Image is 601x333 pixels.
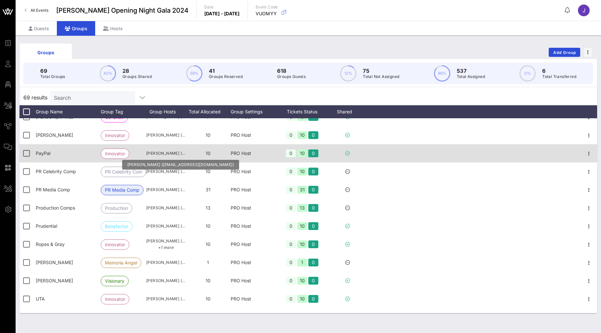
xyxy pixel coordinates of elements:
span: Innovator [105,240,125,250]
p: Groups Guests [277,73,306,80]
span: PR Media Comp [36,187,70,192]
div: PRO Host [231,162,276,181]
span: [PERSON_NAME] ([EMAIL_ADDRESS][DOMAIN_NAME]) [146,277,185,284]
div: Group Name [36,105,101,118]
span: Visionary [105,276,124,286]
div: J [578,5,590,16]
span: [PERSON_NAME] ([EMAIL_ADDRESS][DOMAIN_NAME]) [146,150,185,157]
p: VUOMYY [256,10,278,17]
span: [PERSON_NAME] (t@[PERSON_NAME]) [146,186,185,193]
div: Groups [57,21,95,36]
span: UTA [36,296,45,301]
div: PRO Host [231,199,276,217]
div: Shared [328,105,367,118]
span: Innovator [105,294,125,304]
div: 0 [286,113,296,121]
div: Group Hosts [146,105,185,118]
div: 0 [286,240,296,248]
p: 75 [363,67,399,75]
p: Date [204,4,240,10]
span: 10 [206,278,211,283]
span: [PERSON_NAME] (productioncomps@[PERSON_NAME]) [146,205,185,211]
div: PRO Host [231,290,276,308]
p: 41 [209,67,243,75]
span: Paul Weiss [36,132,73,138]
span: 10 [206,223,211,229]
div: Total Allocated [185,105,231,118]
div: 0 [308,131,318,139]
p: 618 [277,67,306,75]
div: 10 [297,277,307,285]
p: Groups Shared [122,73,152,80]
p: 28 [122,67,152,75]
span: 69 results [23,94,47,101]
span: Sharon Murphy [36,260,73,265]
div: PRO Host [231,235,276,253]
div: Tickets Status [276,105,328,118]
span: 13 [206,205,211,211]
p: Total Assigned [457,73,485,80]
div: 1 [308,113,318,121]
div: 0 [286,222,296,230]
div: 0 [286,277,296,285]
a: All Events [21,5,52,16]
span: [PERSON_NAME] ([EMAIL_ADDRESS][DOMAIN_NAME]) [146,259,185,266]
span: Innovator [105,149,125,159]
span: [PERSON_NAME] Opening Night Gala 2024 [56,6,188,15]
div: 0 [286,204,296,212]
div: 0 [308,240,318,248]
span: PayPal [36,150,50,156]
span: 10 [206,132,211,138]
p: Total Transferred [542,73,576,80]
span: Production Comps [36,205,75,211]
span: 10 [206,296,211,301]
span: 10 [206,241,211,247]
div: Guests [21,21,57,36]
div: 0 [286,186,296,194]
div: 0 [286,149,296,157]
button: Add Group [549,48,580,57]
span: [PERSON_NAME] (a101@[PERSON_NAME]) [146,168,185,175]
span: All Events [31,8,48,13]
div: 0 [308,277,318,285]
span: PR Celebrity Comp [105,167,142,177]
span: PR Media Comp [105,185,139,195]
div: 10 [297,131,307,139]
span: 1 [207,260,209,265]
div: 0 [286,168,296,175]
span: Add Group [553,50,576,55]
div: 0 [308,204,318,212]
div: PRO Host [231,126,276,144]
span: 10 [206,150,211,156]
span: 31 [206,187,211,192]
p: Event Code [256,4,278,10]
div: 0 [308,168,318,175]
p: [DATE] - [DATE] [204,10,240,17]
div: 0 [308,149,318,157]
span: [PERSON_NAME] ([EMAIL_ADDRESS][DOMAIN_NAME]) [146,296,185,302]
span: Stephen Meringoff [36,278,73,283]
div: 10 [297,222,307,230]
div: 0 [308,222,318,230]
span: [PERSON_NAME] ([PERSON_NAME][EMAIL_ADDRESS][PERSON_NAME][DOMAIN_NAME]) [146,223,185,229]
div: 31 [297,186,307,194]
div: 0 [286,131,296,139]
div: 0 [286,295,296,303]
span: Benefactor [105,222,128,231]
span: PR Celebrity Comp [36,169,76,174]
span: Prudential [36,223,57,229]
div: Hosts [95,21,131,36]
span: J [582,7,585,14]
div: 0 [308,295,318,303]
span: Memoria Angel [105,258,137,268]
div: 13 [297,204,307,212]
div: PRO Host [231,272,276,290]
div: 10 [297,295,307,303]
div: 0 [308,259,318,266]
div: 6 [297,113,307,121]
p: 537 [457,67,485,75]
span: 10 [206,169,211,174]
div: Group Settings [231,105,276,118]
div: PRO Host [231,253,276,272]
div: Groups [25,49,67,56]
